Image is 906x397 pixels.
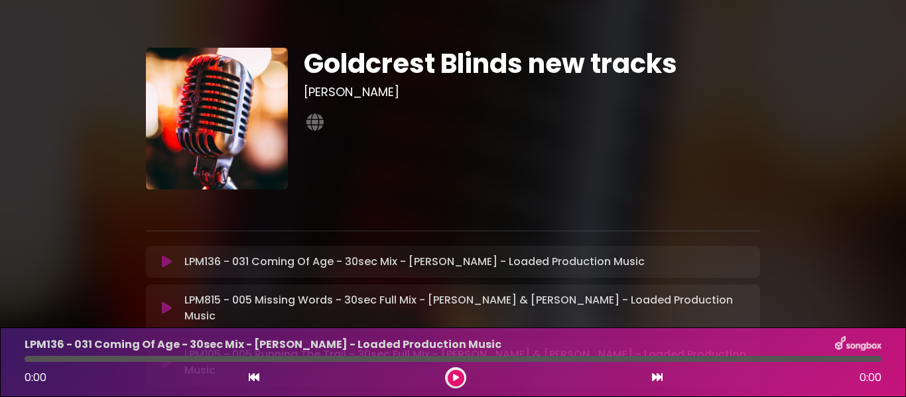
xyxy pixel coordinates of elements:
h3: [PERSON_NAME] [304,85,761,99]
img: songbox-logo-white.png [835,336,881,353]
p: LPM136 - 031 Coming Of Age - 30sec Mix - [PERSON_NAME] - Loaded Production Music [184,254,645,270]
span: 0:00 [860,370,881,386]
img: aM3QKArqTueG8dwo5ilj [146,48,288,190]
p: LPM815 - 005 Missing Words - 30sec Full Mix - [PERSON_NAME] & [PERSON_NAME] - Loaded Production M... [184,292,752,324]
h1: Goldcrest Blinds new tracks [304,48,761,80]
span: 0:00 [25,370,46,385]
p: LPM136 - 031 Coming Of Age - 30sec Mix - [PERSON_NAME] - Loaded Production Music [25,337,501,353]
